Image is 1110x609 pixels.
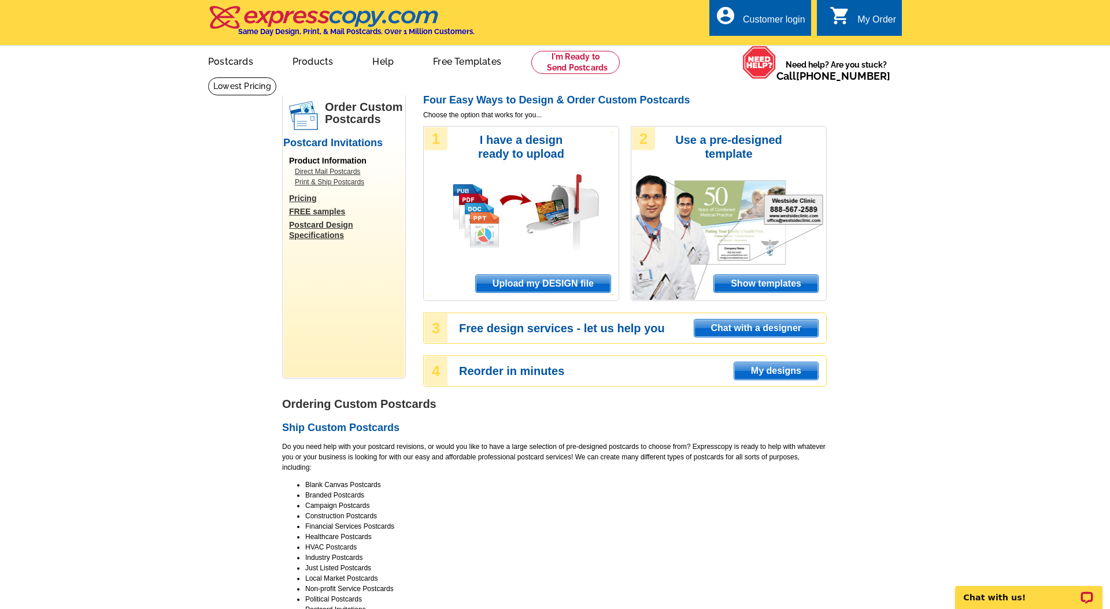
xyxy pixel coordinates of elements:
li: Industry Postcards [305,552,827,563]
a: account_circle Customer login [715,13,805,27]
h2: Ship Custom Postcards [282,422,827,435]
a: Postcards [190,47,272,74]
a: FREE samples [289,206,405,217]
li: Political Postcards [305,594,827,604]
div: 2 [632,127,655,150]
a: Postcard Design Specifications [289,220,405,240]
h2: Postcard Invitations [283,137,405,150]
span: Upload my DESIGN file [476,275,610,292]
span: Chat with a designer [694,320,818,337]
a: [PHONE_NUMBER] [796,70,890,82]
span: Show templates [714,275,818,292]
h3: Use a pre-designed template [669,133,788,161]
img: help [742,46,776,79]
li: HVAC Postcards [305,542,827,552]
h3: I have a design ready to upload [462,133,580,161]
div: 1 [424,127,447,150]
iframe: LiveChat chat widget [948,573,1110,609]
li: Blank Canvas Postcards [305,480,827,490]
a: Chat with a designer [694,319,819,337]
div: 4 [424,357,447,385]
li: Campaign Postcards [305,500,827,511]
li: Non-profit Service Postcards [305,584,827,594]
a: Products [274,47,352,74]
a: Upload my DESIGN file [475,274,611,293]
a: Direct Mail Postcards [295,166,399,177]
span: Call [776,70,890,82]
div: 3 [424,314,447,343]
h2: Four Easy Ways to Design & Order Custom Postcards [423,94,827,107]
i: shopping_cart [830,5,850,26]
span: Choose the option that works for you... [423,110,827,120]
a: Same Day Design, Print, & Mail Postcards. Over 1 Million Customers. [208,14,475,36]
a: Help [354,47,412,74]
li: Branded Postcards [305,490,827,500]
div: My Order [857,14,896,31]
h3: Free design services - let us help you [459,323,826,333]
span: Need help? Are you stuck? [776,59,896,82]
img: postcards.png [289,101,318,130]
h3: Reorder in minutes [459,366,826,376]
a: shopping_cart My Order [830,13,896,27]
i: account_circle [715,5,736,26]
a: Pricing [289,193,405,203]
div: Customer login [743,14,805,31]
p: Do you need help with your postcard revisions, or would you like to have a large selection of pre... [282,441,827,473]
li: Local Market Postcards [305,573,827,584]
h1: Order Custom Postcards [325,101,405,125]
li: Just Listed Postcards [305,563,827,573]
li: Construction Postcards [305,511,827,521]
li: Healthcare Postcards [305,532,827,542]
li: Financial Services Postcards [305,521,827,532]
strong: Ordering Custom Postcards [282,398,436,410]
span: Product Information [289,156,367,165]
a: My designs [734,362,819,380]
a: Show templates [713,274,819,293]
a: Print & Ship Postcards [295,177,399,187]
a: Free Templates [415,47,520,74]
h4: Same Day Design, Print, & Mail Postcards. Over 1 Million Customers. [238,27,475,36]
